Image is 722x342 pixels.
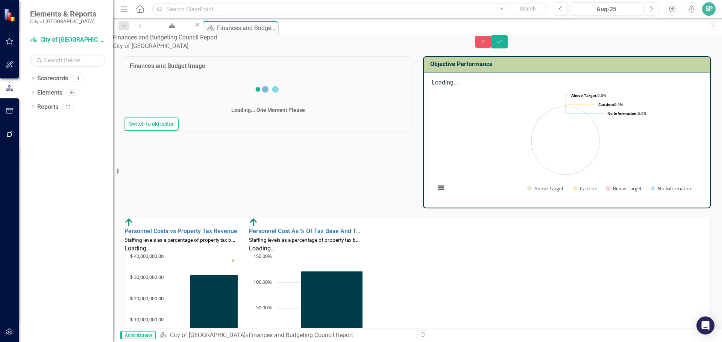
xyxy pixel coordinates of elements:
[607,111,646,116] text: 0.0%
[571,93,606,98] text: 0.0%
[432,78,702,87] div: Loading...
[571,93,598,98] tspan: Above Target:
[527,185,564,192] button: Show Above Target
[30,54,105,67] input: Search Below...
[253,253,272,259] text: 150.00%
[170,331,246,339] a: City of [GEOGRAPHIC_DATA]
[113,42,464,51] div: City of [GEOGRAPHIC_DATA]
[130,295,164,302] text: $ 20,000,000.00
[249,331,353,339] div: Finances and Budgeting Council Report
[124,218,133,227] img: Above Target
[432,87,702,200] div: Chart. Highcharts interactive chart.
[651,185,692,192] button: Show No Information
[249,218,258,227] img: Above Target
[130,274,164,280] text: $ 30,000,000.00
[124,118,179,131] button: Switch to old editor
[253,279,272,285] text: 100.00%
[30,18,96,24] small: City of [GEOGRAPHIC_DATA]
[696,316,714,334] div: Open Intercom Messenger
[217,23,276,33] div: Finances and Budgeting Council Report
[570,2,642,16] button: Aug-25
[190,275,276,341] path: 2024, 31,341,000. Property Tax Revenue.
[231,106,305,114] div: Loading... One Moment Please
[598,102,614,107] tspan: Caution:
[148,21,194,30] a: Welcome Page
[301,271,398,334] g: Personnel Cost as % of Property Tax Rev., series 2 of 2. Bar series with 1 bar.
[702,2,716,16] button: SP
[573,185,598,192] button: Show Caution
[130,253,164,259] text: $ 40,000,000.00
[256,304,272,311] text: 50.00%
[232,259,235,262] path: 2024, 38,122,716. Personnel Costs.
[520,6,536,12] span: Search
[249,227,388,235] a: Personnel Cost As % Of Tax Base And Tax Revenue
[249,244,362,253] div: Loading...
[62,104,74,110] div: 13
[249,236,364,243] small: Staffing levels as a percentage of property tax base
[436,183,446,193] button: View chart menu, Chart
[190,275,276,341] g: Property Tax Revenue, series 2 of 2. Bar series with 1 bar.
[432,87,699,200] svg: Interactive chart
[130,63,406,69] h3: Finances and Budget Image
[130,316,164,323] text: $ 10,000,000.00
[232,259,235,262] g: Personnel Costs, series 1 of 2. Line with 1 data point.
[430,61,706,68] h3: Objective Performance
[113,33,464,42] div: Finances and Budgeting Council Report
[4,9,17,22] img: ClearPoint Strategy
[124,236,239,243] small: Staffing levels as a percentage of property tax base
[301,271,398,334] path: 2024, 121.63847995. Personnel Cost as % of Property Tax Rev..
[152,3,548,16] input: Search ClearPoint...
[30,9,96,18] span: Elements & Reports
[573,5,640,14] div: Aug-25
[509,4,546,14] button: Search
[120,331,156,339] span: Administrator
[124,227,237,235] a: Personnel Costs vs Property Tax Revenue
[37,103,58,111] a: Reports
[159,331,412,340] div: »
[72,75,84,82] div: 4
[155,28,187,38] div: Welcome Page
[30,36,105,44] a: City of [GEOGRAPHIC_DATA]
[66,90,78,96] div: 86
[607,111,638,116] tspan: No Information:
[124,244,238,253] div: Loading...
[37,89,62,97] a: Elements
[606,185,642,192] button: Show Below Target
[37,74,68,83] a: Scorecards
[598,102,623,107] text: 0.0%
